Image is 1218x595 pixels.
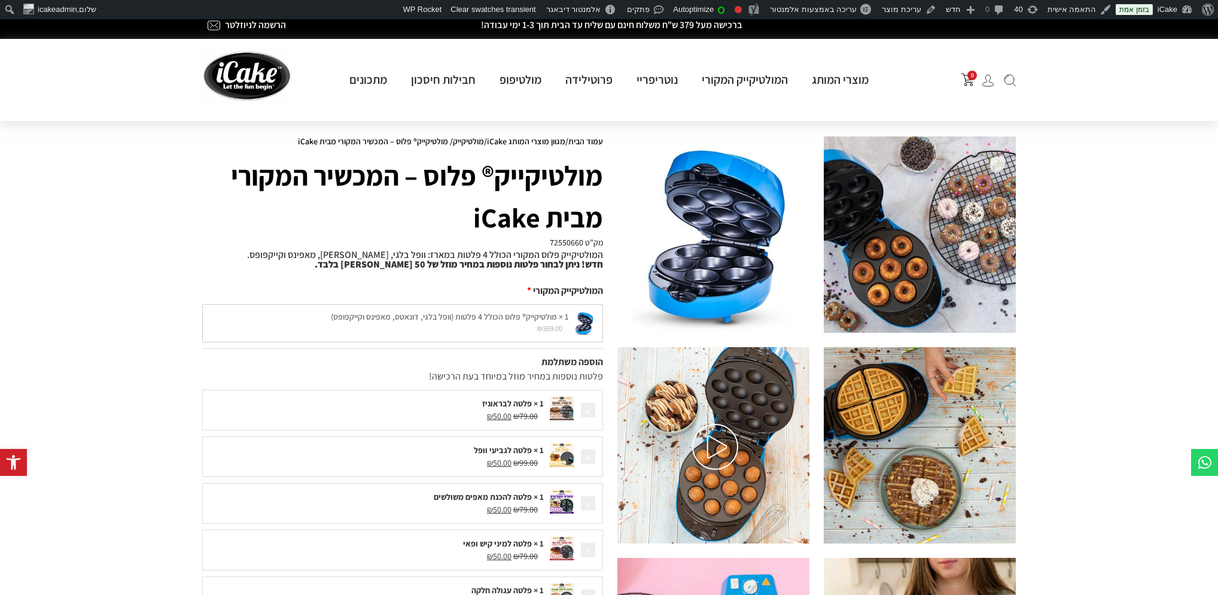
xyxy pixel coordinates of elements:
[209,444,544,457] div: 1 × פלטה לגביעי וופל
[1116,4,1152,15] a: בזמן אמת
[692,424,738,470] img: play-white.svg
[488,72,553,87] a: מולטיפופ
[202,369,603,384] div: פלטות נוספות במחיר מוזל במיוחד בעת הרכישה!
[487,551,493,561] span: ₪
[513,457,519,468] span: ₪
[961,73,975,86] button: פתח עגלת קניות צדדית
[553,72,625,87] a: פרוטילידה
[617,347,809,544] img: %D7%9E%D7%95%D7%9C%D7%9C%D7%98%D7%99%D7%A7%D7%99%D7%99%D7%A7_%D7%92%D7%93%D7%95%D7%9C_66_of_116.jpg
[617,136,809,333] img: %D7%9E%D7%95%D7%9C%D7%98%D7%99%D7%A7%D7%99%D7%99%D7%A7-%D7%A8%D7%A7%D7%A2-%D7%9C%D7%91%D7%9F.jpeg
[487,136,565,147] a: מגוון מוצרי המותג iCake
[513,504,538,515] span: 79.00
[487,411,493,421] span: ₪
[209,491,544,503] div: 1 × פלטה להכנת מאפים משולשים
[770,5,857,14] span: עריכה באמצעות אלמנטור
[202,238,603,247] h4: מק”ט 72550660
[487,504,511,515] span: 50.00
[315,258,603,271] strong: חדש! ניתן לבחור פלטות נוספות במחיר מוזל של 50 [PERSON_NAME] בלבד.
[38,5,77,14] span: icakeadmin
[453,136,484,147] a: מולטיקייק
[487,457,511,468] span: 50.00
[337,72,399,87] a: מתכונים
[513,551,519,561] span: ₪
[625,72,690,87] a: נוטריפריי
[378,20,845,30] h2: ברכישה מעל 379 ש"ח משלוח חינם עם שליח עד הבית תוך 1-3 ימי עבודה!
[487,551,511,561] span: 50.00
[202,250,603,269] p: המולטיקייק פלוס המקורי הכולל 4 פלטות במארז: וופל בלגי, [PERSON_NAME], מאפינס וקייקפופס.
[513,504,519,515] span: ₪
[568,136,603,147] a: עמוד הבית
[202,284,603,298] div: המולטיקייק המקורי
[202,154,603,238] h1: מולטיקייק® פלוס – המכשיר המקורי מבית iCake
[225,19,286,31] a: הרשמה לניוזלטר
[487,411,511,421] span: 50.00
[513,411,538,421] span: 79.00
[824,347,1016,544] img: %D7%9E%D7%95%D7%9C%D7%9C%D7%98%D7%99%D7%A7%D7%99%D7%99%D7%A7_%D7%92%D7%93%D7%95%D7%9C_59_of_116.jpg
[209,397,544,410] div: 1 × פלטה לבראוניז
[202,136,603,146] nav: Breadcrumb
[513,411,519,421] span: ₪
[202,355,603,369] div: הוספה משתלמת
[209,538,544,550] div: 1 × פלטה למיני קיש ופאי
[800,72,881,87] a: מוצרי המותג
[735,6,742,13] div: ביטוי מפתח לא הוגדר
[513,457,538,468] span: 99.00
[399,72,488,87] a: חבילות חיסכון
[513,551,538,561] span: 79.00
[824,136,1016,333] img: %D7%9E%D7%95%D7%9C%D7%9C%D7%98%D7%99%D7%A7%D7%99%D7%99%D7%A7_%D7%92%D7%93%D7%95%D7%9C_48_of_116.jpg
[961,73,975,86] img: shopping-cart.png
[487,457,493,468] span: ₪
[690,72,800,87] a: המולטיקייק המקורי
[487,504,493,515] span: ₪
[967,71,977,80] span: 0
